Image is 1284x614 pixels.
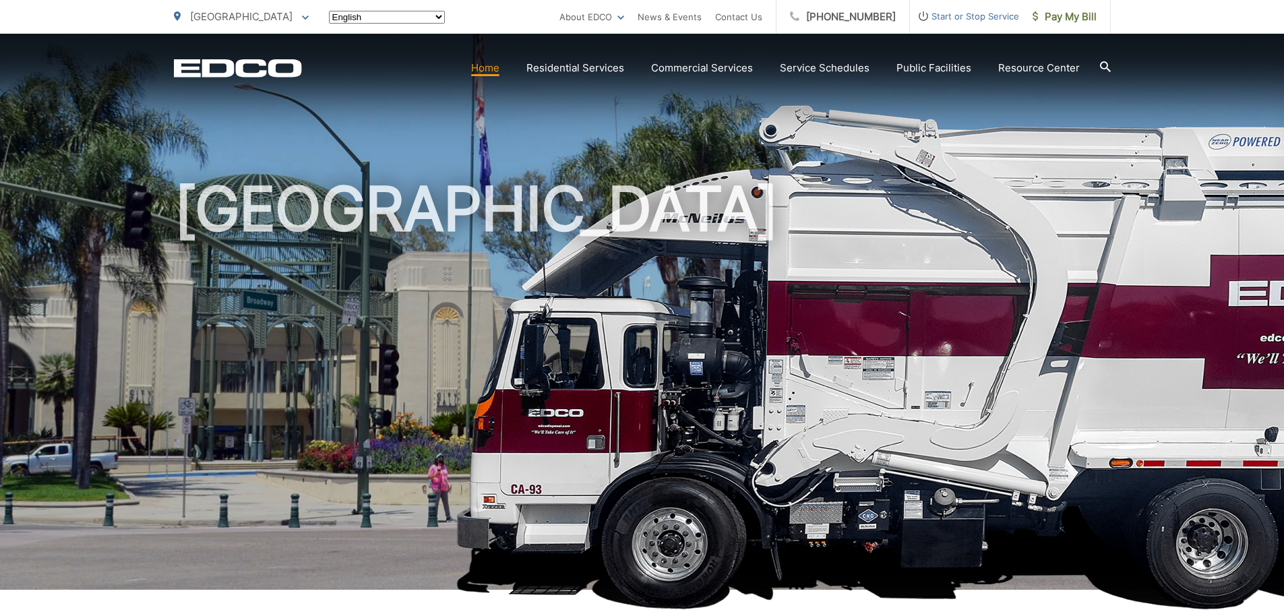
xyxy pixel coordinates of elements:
h1: [GEOGRAPHIC_DATA] [174,175,1111,602]
a: Public Facilities [896,60,971,76]
a: Resource Center [998,60,1080,76]
a: Commercial Services [651,60,753,76]
a: News & Events [638,9,702,25]
a: Home [471,60,499,76]
select: Select a language [329,11,445,24]
span: Pay My Bill [1033,9,1097,25]
a: Contact Us [715,9,762,25]
a: Service Schedules [780,60,869,76]
a: About EDCO [559,9,624,25]
a: EDCD logo. Return to the homepage. [174,59,302,78]
span: [GEOGRAPHIC_DATA] [190,10,293,23]
a: Residential Services [526,60,624,76]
